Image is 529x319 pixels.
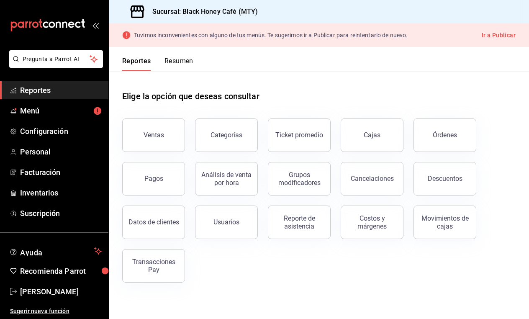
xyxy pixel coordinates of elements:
[128,218,179,226] div: Datos de clientes
[364,131,380,139] div: Cajas
[268,118,331,152] button: Ticket promedio
[134,32,408,38] p: Tuvimos inconvenientes con alguno de tus menús. Te sugerimos ir a Publicar para reintentarlo de n...
[433,131,457,139] div: Órdenes
[122,57,151,71] button: Reportes
[20,146,102,157] span: Personal
[20,126,102,137] span: Configuración
[128,258,180,274] div: Transacciones Pay
[146,7,258,17] h3: Sucursal: Black Honey Café (MTY)
[20,265,102,277] span: Recomienda Parrot
[273,171,325,187] div: Grupos modificadores
[275,131,323,139] div: Ticket promedio
[413,206,476,239] button: Movimientos de cajas
[9,50,103,68] button: Pregunta a Parrot AI
[351,175,394,183] div: Cancelaciones
[20,286,102,297] span: [PERSON_NAME]
[122,90,259,103] h1: Elige la opción que deseas consultar
[200,171,252,187] div: Análisis de venta por hora
[268,206,331,239] button: Reporte de asistencia
[413,162,476,196] button: Descuentos
[144,131,164,139] div: Ventas
[122,206,185,239] button: Datos de clientes
[213,218,239,226] div: Usuarios
[341,206,403,239] button: Costos y márgenes
[144,175,163,183] div: Pagos
[211,131,242,139] div: Categorías
[122,162,185,196] button: Pagos
[10,307,102,316] span: Sugerir nueva función
[92,22,99,28] button: open_drawer_menu
[122,57,193,71] div: navigation tabs
[20,187,102,198] span: Inventarios
[268,162,331,196] button: Grupos modificadores
[164,57,193,71] button: Resumen
[20,246,91,256] span: Ayuda
[122,118,185,152] button: Ventas
[413,118,476,152] button: Órdenes
[20,105,102,116] span: Menú
[20,208,102,219] span: Suscripción
[195,206,258,239] button: Usuarios
[482,30,516,41] button: Ir a Publicar
[419,214,471,230] div: Movimientos de cajas
[273,214,325,230] div: Reporte de asistencia
[346,214,398,230] div: Costos y márgenes
[195,118,258,152] button: Categorías
[20,85,102,96] span: Reportes
[122,249,185,283] button: Transacciones Pay
[6,61,103,69] a: Pregunta a Parrot AI
[341,162,403,196] button: Cancelaciones
[20,167,102,178] span: Facturación
[195,162,258,196] button: Análisis de venta por hora
[341,118,403,152] button: Cajas
[23,55,90,64] span: Pregunta a Parrot AI
[428,175,462,183] div: Descuentos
